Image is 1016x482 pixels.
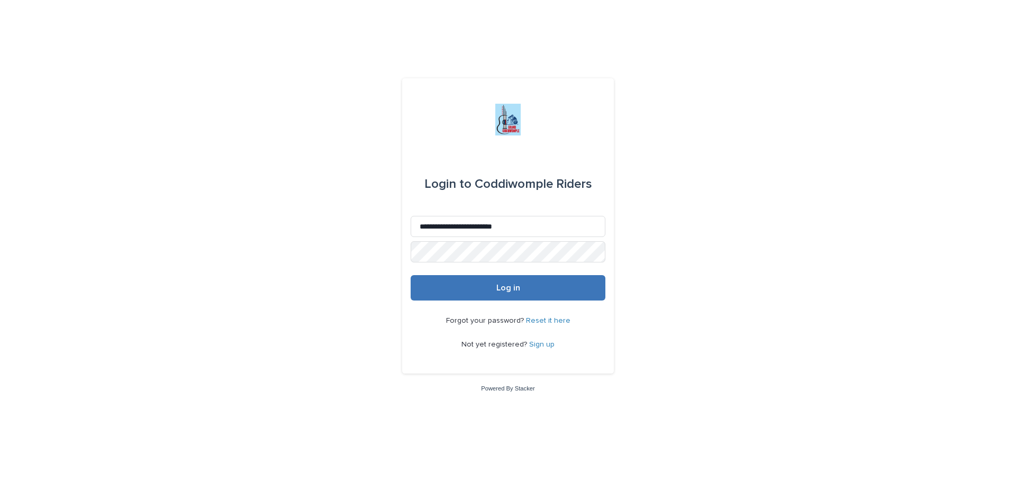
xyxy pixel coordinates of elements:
[461,341,529,348] span: Not yet registered?
[495,104,521,135] img: jxsLJbdS1eYBI7rVAS4p
[424,178,471,190] span: Login to
[496,284,520,292] span: Log in
[411,275,605,301] button: Log in
[446,317,526,324] span: Forgot your password?
[526,317,570,324] a: Reset it here
[424,169,592,199] div: Coddiwomple Riders
[481,385,534,392] a: Powered By Stacker
[529,341,555,348] a: Sign up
